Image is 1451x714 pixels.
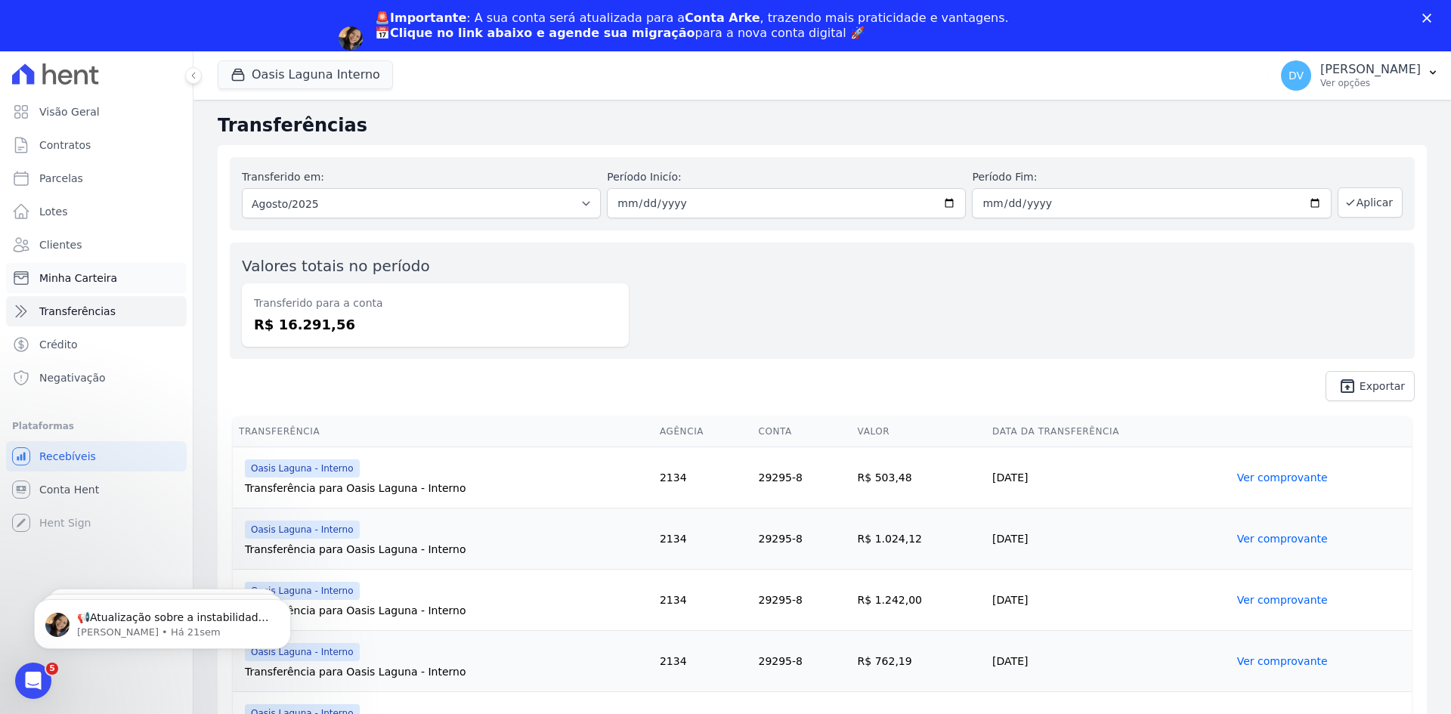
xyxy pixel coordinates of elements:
[39,204,68,219] span: Lotes
[654,508,753,570] td: 2134
[39,237,82,252] span: Clientes
[218,112,1427,139] h2: Transferências
[11,567,314,673] iframe: Intercom notifications mensagem
[12,417,181,435] div: Plataformas
[242,257,430,275] label: Valores totais no período
[233,416,654,447] th: Transferência
[852,447,987,508] td: R$ 503,48
[6,474,187,505] a: Conta Hent
[6,441,187,471] a: Recebíveis
[752,570,851,631] td: 29295-8
[339,26,363,51] img: Profile image for Adriane
[1326,371,1415,401] a: unarchive Exportar
[245,542,648,557] div: Transferência para Oasis Laguna - Interno
[986,508,1231,570] td: [DATE]
[6,163,187,193] a: Parcelas
[242,171,324,183] label: Transferido em:
[752,631,851,692] td: 29295-8
[254,314,617,335] dd: R$ 16.291,56
[254,295,617,311] dt: Transferido para a conta
[39,104,100,119] span: Visão Geral
[852,570,987,631] td: R$ 1.242,00
[654,570,753,631] td: 2134
[1320,62,1421,77] p: [PERSON_NAME]
[39,370,106,385] span: Negativação
[218,60,393,89] button: Oasis Laguna Interno
[15,663,51,699] iframe: Intercom live chat
[1360,382,1405,391] span: Exportar
[39,304,116,319] span: Transferências
[245,521,360,539] span: Oasis Laguna - Interno
[6,97,187,127] a: Visão Geral
[1237,471,1328,484] a: Ver comprovante
[6,296,187,326] a: Transferências
[972,169,1331,185] label: Período Fim:
[654,631,753,692] td: 2134
[852,508,987,570] td: R$ 1.024,12
[39,171,83,186] span: Parcelas
[6,329,187,360] a: Crédito
[6,130,187,160] a: Contratos
[375,11,1009,41] div: : A sua conta será atualizada para a , trazendo mais praticidade e vantagens. 📅 para a nova conta...
[654,447,753,508] td: 2134
[986,416,1231,447] th: Data da Transferência
[6,263,187,293] a: Minha Carteira
[986,447,1231,508] td: [DATE]
[39,449,96,464] span: Recebíveis
[685,11,760,25] b: Conta Arke
[852,631,987,692] td: R$ 762,19
[986,570,1231,631] td: [DATE]
[654,416,753,447] th: Agência
[1289,70,1304,81] span: DV
[245,459,360,478] span: Oasis Laguna - Interno
[39,482,99,497] span: Conta Hent
[1320,77,1421,89] p: Ver opções
[46,663,58,675] span: 5
[607,169,966,185] label: Período Inicío:
[986,631,1231,692] td: [DATE]
[1237,655,1328,667] a: Ver comprovante
[6,196,187,227] a: Lotes
[390,26,695,40] b: Clique no link abaixo e agende sua migração
[245,664,648,679] div: Transferência para Oasis Laguna - Interno
[6,230,187,260] a: Clientes
[39,337,78,352] span: Crédito
[752,508,851,570] td: 29295-8
[1237,594,1328,606] a: Ver comprovante
[39,270,117,286] span: Minha Carteira
[375,50,500,66] a: Agendar migração
[1237,533,1328,545] a: Ver comprovante
[852,416,987,447] th: Valor
[1338,187,1403,218] button: Aplicar
[39,138,91,153] span: Contratos
[6,363,187,393] a: Negativação
[375,11,466,25] b: 🚨Importante
[245,603,648,618] div: Transferência para Oasis Laguna - Interno
[1269,54,1451,97] button: DV [PERSON_NAME] Ver opções
[1338,377,1357,395] i: unarchive
[752,447,851,508] td: 29295-8
[245,481,648,496] div: Transferência para Oasis Laguna - Interno
[1422,14,1437,23] div: Fechar
[752,416,851,447] th: Conta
